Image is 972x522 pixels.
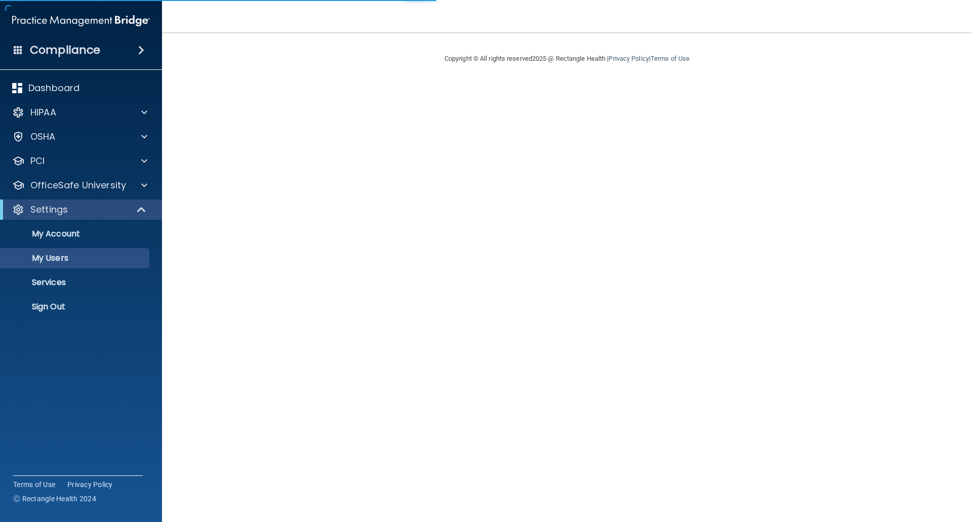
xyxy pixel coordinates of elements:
a: Dashboard [12,82,147,94]
a: Settings [12,204,147,216]
p: HIPAA [30,106,56,118]
h4: Compliance [30,43,100,57]
p: My Account [7,229,145,239]
p: My Users [7,253,145,263]
p: OSHA [30,131,56,143]
p: PCI [30,155,45,167]
span: Ⓒ Rectangle Health 2024 [13,494,96,504]
a: Terms of Use [651,55,690,62]
img: PMB logo [12,11,150,31]
a: OSHA [12,131,147,143]
div: Copyright © All rights reserved 2025 @ Rectangle Health | | [382,43,752,75]
p: Sign Out [7,302,145,312]
p: Services [7,277,145,288]
p: Settings [30,204,68,216]
a: OfficeSafe University [12,179,147,191]
a: Privacy Policy [609,55,649,62]
a: Terms of Use [13,479,55,490]
a: HIPAA [12,106,147,118]
a: PCI [12,155,147,167]
img: dashboard.aa5b2476.svg [12,83,22,93]
p: OfficeSafe University [30,179,126,191]
a: Privacy Policy [67,479,113,490]
p: Dashboard [28,82,79,94]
